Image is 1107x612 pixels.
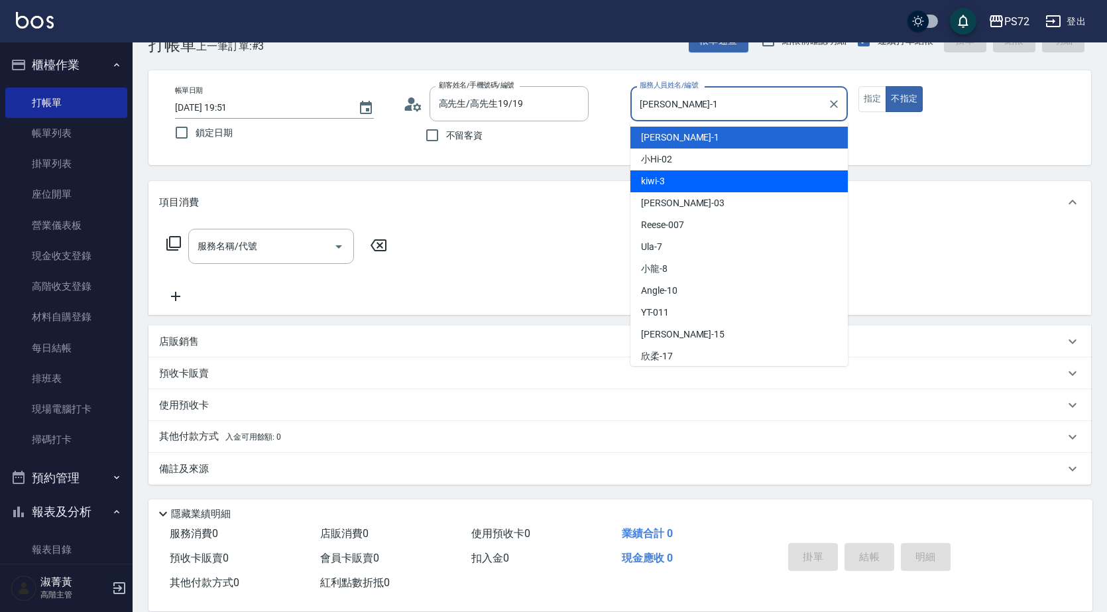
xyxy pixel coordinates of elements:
[225,432,282,442] span: 入金可用餘額: 0
[40,589,108,601] p: 高階主管
[148,36,196,54] h3: 打帳單
[350,92,382,124] button: Choose date, selected date is 2025-09-19
[320,552,379,564] span: 會員卡販賣 0
[1004,13,1029,30] div: PS72
[170,576,239,589] span: 其他付款方式 0
[148,326,1091,357] div: 店販銷售
[641,349,673,363] span: 欣柔 -17
[622,527,673,540] span: 業績合計 0
[148,421,1091,453] div: 其他付款方式入金可用餘額: 0
[40,576,108,589] h5: 淑菁黃
[5,179,127,210] a: 座位開單
[641,328,725,341] span: [PERSON_NAME] -15
[148,453,1091,485] div: 備註及來源
[950,8,976,34] button: save
[5,461,127,495] button: 預約管理
[159,462,209,476] p: 備註及來源
[5,394,127,424] a: 現場電腦打卡
[5,495,127,529] button: 報表及分析
[446,129,483,143] span: 不留客資
[175,86,203,95] label: 帳單日期
[196,126,233,140] span: 鎖定日期
[159,196,199,210] p: 項目消費
[175,97,345,119] input: YYYY/MM/DD hh:mm
[159,335,199,349] p: 店販銷售
[171,507,231,521] p: 隱藏業績明細
[148,181,1091,223] div: 項目消費
[641,306,669,320] span: YT -011
[640,80,698,90] label: 服務人員姓名/編號
[196,38,264,54] span: 上一筆訂單:#3
[320,527,369,540] span: 店販消費 0
[148,357,1091,389] div: 預收卡販賣
[5,424,127,455] a: 掃碼打卡
[5,241,127,271] a: 現金收支登錄
[148,389,1091,421] div: 使用預收卡
[641,262,668,276] span: 小龍 -8
[320,576,390,589] span: 紅利點數折抵 0
[5,48,127,82] button: 櫃檯作業
[641,240,662,254] span: Ula -7
[641,174,665,188] span: kiwi -3
[471,527,530,540] span: 使用預收卡 0
[622,552,673,564] span: 現金應收 0
[439,80,514,90] label: 顧客姓名/手機號碼/編號
[641,153,672,166] span: 小Hi -02
[641,284,677,298] span: Angle -10
[5,149,127,179] a: 掛單列表
[641,196,725,210] span: [PERSON_NAME] -03
[858,86,887,112] button: 指定
[825,95,843,113] button: Clear
[170,552,229,564] span: 預收卡販賣 0
[5,210,127,241] a: 營業儀表板
[5,333,127,363] a: 每日結帳
[159,367,209,381] p: 預收卡販賣
[5,271,127,302] a: 高階收支登錄
[641,218,684,232] span: Reese -007
[5,534,127,565] a: 報表目錄
[5,302,127,332] a: 材料自購登錄
[1040,9,1091,34] button: 登出
[11,575,37,601] img: Person
[16,12,54,29] img: Logo
[5,88,127,118] a: 打帳單
[170,527,218,540] span: 服務消費 0
[5,118,127,149] a: 帳單列表
[641,131,719,145] span: [PERSON_NAME] -1
[159,398,209,412] p: 使用預收卡
[886,86,923,112] button: 不指定
[159,430,281,444] p: 其他付款方式
[5,363,127,394] a: 排班表
[471,552,509,564] span: 扣入金 0
[328,236,349,257] button: Open
[983,8,1035,35] button: PS72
